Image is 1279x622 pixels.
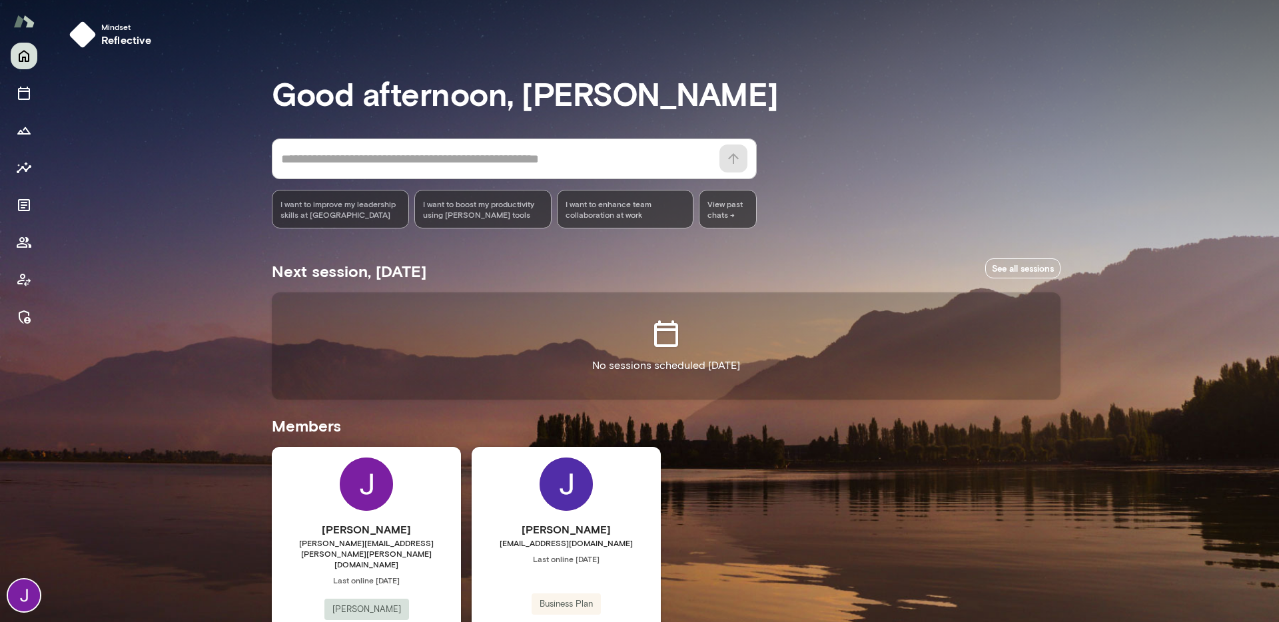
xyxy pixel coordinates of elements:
img: Mento [13,9,35,34]
span: Last online [DATE] [472,553,661,564]
button: Insights [11,155,37,181]
img: Jocelyn Grodin [8,579,40,611]
img: Jocelyn Grodin [340,458,393,511]
h5: Members [272,415,1061,436]
button: Mindsetreflective [64,16,163,53]
button: Client app [11,266,37,293]
div: I want to boost my productivity using [PERSON_NAME] tools [414,190,552,228]
button: Sessions [11,80,37,107]
button: Manage [11,304,37,330]
div: I want to improve my leadership skills at [GEOGRAPHIC_DATA] [272,190,409,228]
div: I want to enhance team collaboration at work [557,190,694,228]
span: [PERSON_NAME] [324,603,409,616]
span: View past chats -> [699,190,757,228]
span: [PERSON_NAME][EMAIL_ADDRESS][PERSON_NAME][PERSON_NAME][DOMAIN_NAME] [272,537,461,569]
button: Home [11,43,37,69]
span: Mindset [101,21,152,32]
h5: Next session, [DATE] [272,260,426,282]
h6: [PERSON_NAME] [272,521,461,537]
a: See all sessions [985,258,1061,279]
span: I want to boost my productivity using [PERSON_NAME] tools [423,198,543,220]
img: mindset [69,21,96,48]
p: No sessions scheduled [DATE] [592,358,740,374]
h6: reflective [101,32,152,48]
button: Members [11,229,37,256]
img: Jackie G [540,458,593,511]
h3: Good afternoon, [PERSON_NAME] [272,75,1061,112]
span: I want to enhance team collaboration at work [566,198,685,220]
span: Last online [DATE] [272,575,461,585]
button: Growth Plan [11,117,37,144]
h6: [PERSON_NAME] [472,521,661,537]
span: Business Plan [532,597,601,611]
span: I want to improve my leadership skills at [GEOGRAPHIC_DATA] [280,198,400,220]
span: [EMAIL_ADDRESS][DOMAIN_NAME] [472,537,661,548]
button: Documents [11,192,37,218]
